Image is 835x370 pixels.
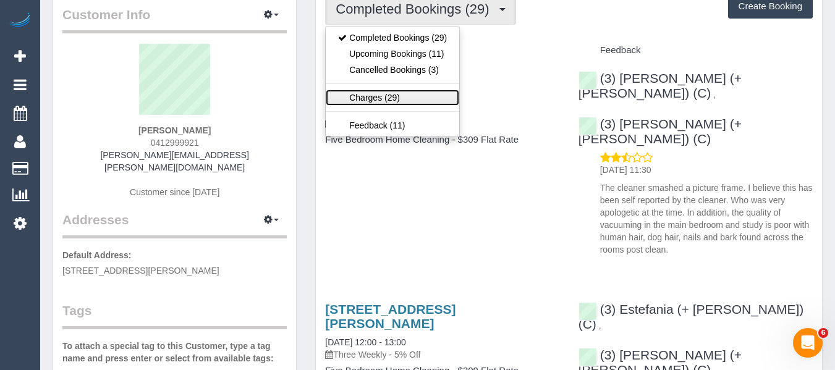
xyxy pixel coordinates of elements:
[600,182,813,256] p: The cleaner smashed a picture frame. I believe this has been self reported by the cleaner. Who wa...
[151,138,199,148] span: 0412999921
[818,328,828,338] span: 6
[62,301,287,329] legend: Tags
[100,150,248,172] a: [PERSON_NAME][EMAIL_ADDRESS][PERSON_NAME][DOMAIN_NAME]
[62,266,219,275] span: [STREET_ADDRESS][PERSON_NAME]
[326,117,459,133] a: Feedback (11)
[579,45,813,56] h4: Feedback
[579,302,804,331] a: (3) Estefania (+ [PERSON_NAME]) (C)
[325,135,559,145] h4: Five Bedroom Home Cleaning - $309 Flat Rate
[7,12,32,30] img: Automaid Logo
[326,90,459,106] a: Charges (29)
[138,125,211,135] strong: [PERSON_NAME]
[62,340,287,364] label: To attach a special tag to this Customer, type a tag name and press enter or select from availabl...
[130,187,219,197] span: Customer since [DATE]
[326,62,459,78] a: Cancelled Bookings (3)
[793,328,823,358] iframe: Intercom live chat
[600,164,813,176] p: [DATE] 11:30
[325,337,405,347] a: [DATE] 12:00 - 13:00
[579,117,742,146] a: (3) [PERSON_NAME] (+ [PERSON_NAME]) (C)
[336,1,495,17] span: Completed Bookings (29)
[62,6,287,33] legend: Customer Info
[579,71,742,100] a: (3) [PERSON_NAME] (+ [PERSON_NAME]) (C)
[325,302,456,330] a: [STREET_ADDRESS][PERSON_NAME]
[325,348,559,361] p: Three Weekly - 5% Off
[326,46,459,62] a: Upcoming Bookings (11)
[599,321,601,330] span: ,
[326,30,459,46] a: Completed Bookings (29)
[713,90,716,99] span: ,
[62,249,132,261] label: Default Address:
